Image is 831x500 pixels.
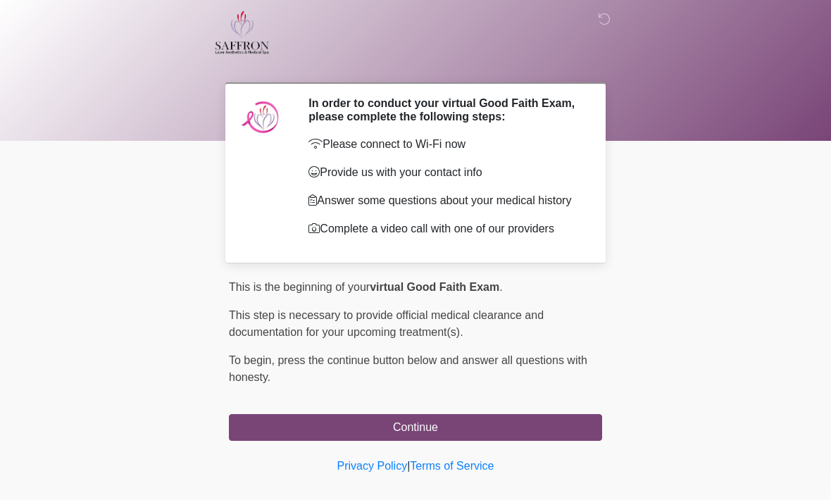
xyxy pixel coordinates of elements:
a: Terms of Service [410,460,494,472]
p: Provide us with your contact info [308,164,581,181]
p: Complete a video call with one of our providers [308,220,581,237]
span: . [499,281,502,293]
span: To begin, [229,354,277,366]
span: This step is necessary to provide official medical clearance and documentation for your upcoming ... [229,309,544,338]
p: Please connect to Wi-Fi now [308,136,581,153]
img: Agent Avatar [239,96,282,139]
img: Saffron Laser Aesthetics and Medical Spa Logo [215,11,270,54]
strong: virtual Good Faith Exam [370,281,499,293]
span: press the continue button below and answer all questions with honesty. [229,354,587,383]
button: Continue [229,414,602,441]
h2: In order to conduct your virtual Good Faith Exam, please complete the following steps: [308,96,581,123]
span: This is the beginning of your [229,281,370,293]
p: Answer some questions about your medical history [308,192,581,209]
a: Privacy Policy [337,460,408,472]
a: | [407,460,410,472]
